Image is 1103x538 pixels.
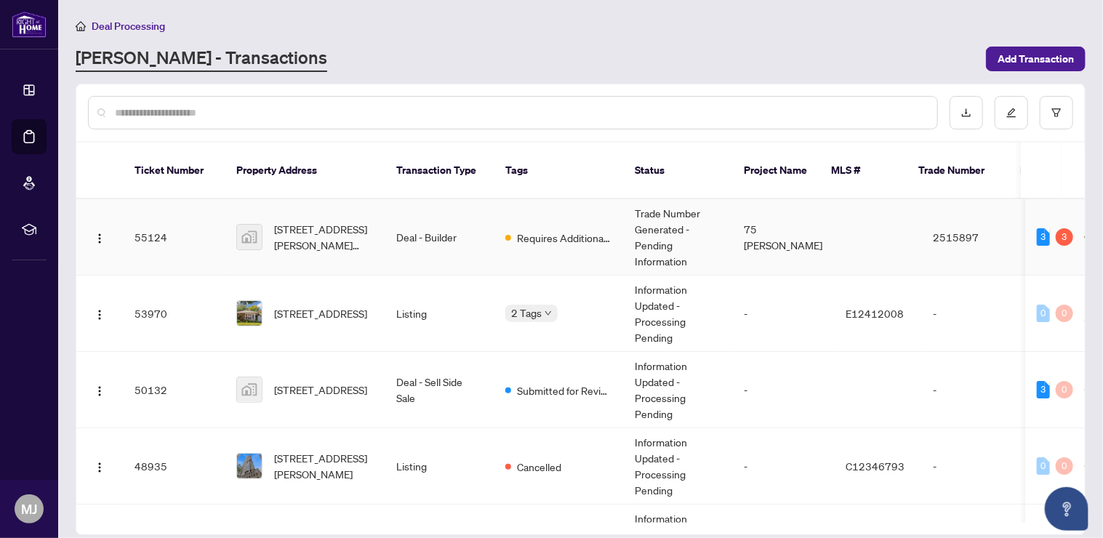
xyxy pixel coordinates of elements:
[732,276,834,352] td: -
[732,199,834,276] td: 75 [PERSON_NAME]
[274,221,373,253] span: [STREET_ADDRESS][PERSON_NAME][PERSON_NAME][PERSON_NAME]
[995,96,1028,129] button: edit
[123,142,225,199] th: Ticket Number
[1037,457,1050,475] div: 0
[517,230,611,246] span: Requires Additional Docs
[623,276,732,352] td: Information Updated - Processing Pending
[237,377,262,402] img: thumbnail-img
[237,301,262,326] img: thumbnail-img
[998,47,1074,71] span: Add Transaction
[385,199,494,276] td: Deal - Builder
[732,428,834,505] td: -
[1056,305,1073,322] div: 0
[517,459,561,475] span: Cancelled
[274,450,373,482] span: [STREET_ADDRESS][PERSON_NAME]
[1037,228,1050,246] div: 3
[623,142,732,199] th: Status
[1045,487,1088,531] button: Open asap
[94,309,105,321] img: Logo
[1056,457,1073,475] div: 0
[1037,305,1050,322] div: 0
[385,276,494,352] td: Listing
[123,352,225,428] td: 50132
[1056,228,1073,246] div: 3
[986,47,1086,71] button: Add Transaction
[88,225,111,249] button: Logo
[123,199,225,276] td: 55124
[1040,96,1073,129] button: filter
[819,142,907,199] th: MLS #
[517,382,611,398] span: Submitted for Review
[511,305,542,321] span: 2 Tags
[94,233,105,244] img: Logo
[225,142,385,199] th: Property Address
[237,225,262,249] img: thumbnail-img
[88,454,111,478] button: Logo
[76,46,327,72] a: [PERSON_NAME] - Transactions
[732,142,819,199] th: Project Name
[545,310,552,317] span: down
[237,454,262,478] img: thumbnail-img
[385,428,494,505] td: Listing
[921,428,1023,505] td: -
[21,499,37,519] span: MJ
[1051,108,1062,118] span: filter
[123,428,225,505] td: 48935
[12,11,47,38] img: logo
[950,96,983,129] button: download
[921,276,1023,352] td: -
[385,352,494,428] td: Deal - Sell Side Sale
[921,199,1023,276] td: 2515897
[1037,381,1050,398] div: 3
[1056,381,1073,398] div: 0
[921,352,1023,428] td: -
[623,352,732,428] td: Information Updated - Processing Pending
[961,108,971,118] span: download
[907,142,1008,199] th: Trade Number
[92,20,165,33] span: Deal Processing
[494,142,623,199] th: Tags
[94,385,105,397] img: Logo
[623,199,732,276] td: Trade Number Generated - Pending Information
[385,142,494,199] th: Transaction Type
[123,276,225,352] td: 53970
[274,382,367,398] span: [STREET_ADDRESS]
[623,428,732,505] td: Information Updated - Processing Pending
[1006,108,1016,118] span: edit
[846,307,904,320] span: E12412008
[94,462,105,473] img: Logo
[88,378,111,401] button: Logo
[846,459,905,473] span: C12346793
[76,21,86,31] span: home
[274,305,367,321] span: [STREET_ADDRESS]
[88,302,111,325] button: Logo
[732,352,834,428] td: -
